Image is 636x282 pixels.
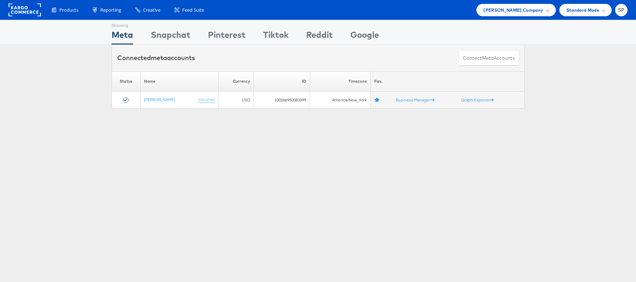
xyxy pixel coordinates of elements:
[396,97,434,102] a: Business Manager
[112,71,140,92] th: Status
[461,97,494,102] a: Graph Explorer
[482,55,494,61] span: meta
[306,29,333,45] div: Reddit
[566,6,599,14] span: Standard Mode
[350,29,379,45] div: Google
[140,71,219,92] th: Name
[151,54,167,62] span: meta
[310,92,370,108] td: America/New_York
[151,29,190,45] div: Snapchat
[263,29,289,45] div: Tiktok
[618,8,625,12] span: SP
[458,50,519,66] button: ConnectmetaAccounts
[254,71,310,92] th: ID
[198,97,215,103] a: (rename)
[310,71,370,92] th: Timezone
[112,20,133,29] div: Showing
[117,53,195,63] div: Connected accounts
[219,92,254,108] td: USD
[182,7,204,13] span: Feed Suite
[208,29,245,45] div: Pinterest
[144,97,175,102] a: [PERSON_NAME]
[483,6,543,14] span: [PERSON_NAME] Company
[112,29,133,45] div: Meta
[219,71,254,92] th: Currency
[100,7,121,13] span: Reporting
[254,92,310,108] td: 100266950083399
[143,7,160,13] span: Creative
[59,7,78,13] span: Products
